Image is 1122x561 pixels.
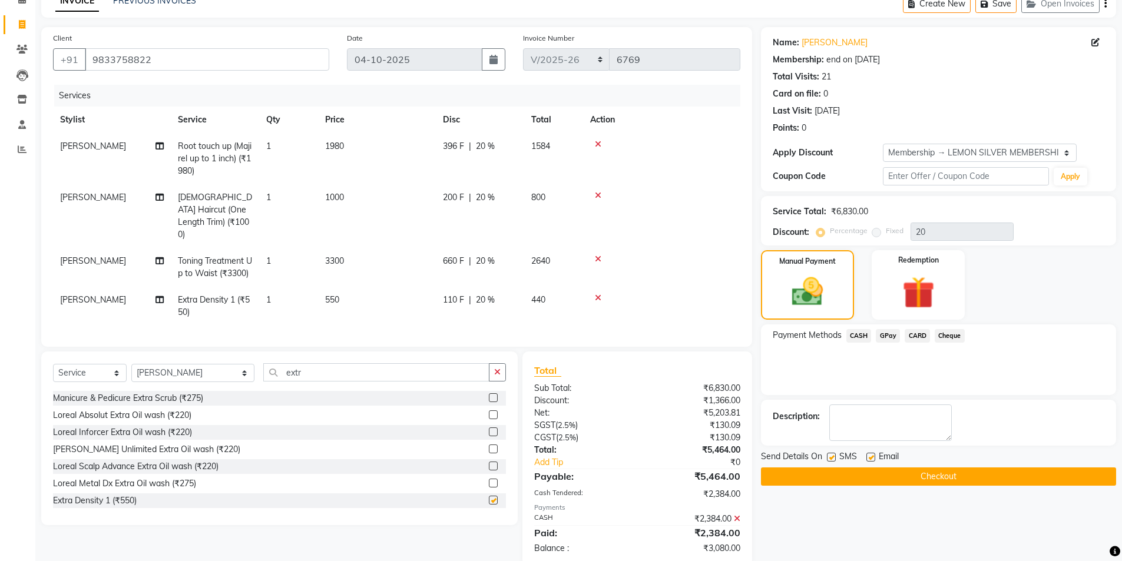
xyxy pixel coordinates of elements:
[637,407,749,419] div: ₹5,203.81
[779,256,836,267] label: Manual Payment
[879,450,899,465] span: Email
[558,420,575,430] span: 2.5%
[830,225,868,236] label: Percentage
[436,107,524,133] th: Disc
[53,409,191,421] div: Loreal Absolut Extra Oil wash (₹220)
[60,255,126,266] span: [PERSON_NAME]
[534,503,740,513] div: Payments
[525,419,637,431] div: ( )
[325,294,339,305] span: 550
[53,443,240,456] div: [PERSON_NAME] Unlimited Extra Oil wash (₹220)
[266,294,271,305] span: 1
[60,141,126,151] span: [PERSON_NAME]
[525,526,637,540] div: Paid:
[839,450,857,465] span: SMS
[761,467,1116,486] button: Checkout
[525,542,637,555] div: Balance :
[892,273,945,313] img: _gift.svg
[637,513,749,525] div: ₹2,384.00
[822,71,831,83] div: 21
[802,122,806,134] div: 0
[325,141,344,151] span: 1980
[171,107,259,133] th: Service
[525,407,637,419] div: Net:
[266,192,271,203] span: 1
[637,419,749,431] div: ₹130.09
[534,420,555,430] span: SGST
[476,140,495,152] span: 20 %
[60,192,126,203] span: [PERSON_NAME]
[523,33,574,44] label: Invoice Number
[637,542,749,555] div: ₹3,080.00
[905,329,930,343] span: CARD
[525,488,637,500] div: Cash Tendered:
[637,394,749,407] div: ₹1,366.00
[773,170,883,182] div: Coupon Code
[476,255,495,267] span: 20 %
[773,54,824,66] div: Membership:
[637,431,749,444] div: ₹130.09
[469,294,471,306] span: |
[469,140,471,152] span: |
[898,255,939,265] label: Redemption
[815,105,840,117] div: [DATE]
[53,33,72,44] label: Client
[53,460,219,473] div: Loreal Scalp Advance Extra Oil wash (₹220)
[846,329,872,343] span: CASH
[525,444,637,456] div: Total:
[53,107,171,133] th: Stylist
[476,294,495,306] span: 20 %
[826,54,880,66] div: end on [DATE]
[54,85,749,107] div: Services
[773,71,819,83] div: Total Visits:
[831,205,868,218] div: ₹6,830.00
[524,107,583,133] th: Total
[876,329,900,343] span: GPay
[469,191,471,204] span: |
[53,426,192,439] div: Loreal Inforcer Extra Oil wash (₹220)
[802,36,868,49] a: [PERSON_NAME]
[525,394,637,407] div: Discount:
[325,192,344,203] span: 1000
[525,431,637,444] div: ( )
[347,33,363,44] label: Date
[637,469,749,483] div: ₹5,464.00
[178,294,250,317] span: Extra Density 1 (₹550)
[1054,168,1087,185] button: Apply
[656,456,749,469] div: ₹0
[773,410,820,423] div: Description:
[531,141,550,151] span: 1584
[773,147,883,159] div: Apply Discount
[782,274,833,310] img: _cash.svg
[476,191,495,204] span: 20 %
[443,255,464,267] span: 660 F
[53,392,203,404] div: Manicure & Pedicure Extra Scrub (₹275)
[85,48,329,71] input: Search by Name/Mobile/Email/Code
[773,329,842,341] span: Payment Methods
[531,294,545,305] span: 440
[525,456,656,469] a: Add Tip
[178,255,252,278] span: Toning Treatment Up to Waist (₹3300)
[883,167,1049,185] input: Enter Offer / Coupon Code
[178,141,251,176] span: Root touch up (Majirel up to 1 inch) (₹1980)
[637,488,749,500] div: ₹2,384.00
[266,141,271,151] span: 1
[178,192,252,240] span: [DEMOGRAPHIC_DATA] Haircut (One Length Trim) (₹1000)
[443,294,464,306] span: 110 F
[525,382,637,394] div: Sub Total:
[443,191,464,204] span: 200 F
[60,294,126,305] span: [PERSON_NAME]
[266,255,271,266] span: 1
[761,450,822,465] span: Send Details On
[886,225,903,236] label: Fixed
[637,382,749,394] div: ₹6,830.00
[773,226,809,238] div: Discount:
[935,329,965,343] span: Cheque
[773,205,826,218] div: Service Total:
[259,107,318,133] th: Qty
[469,255,471,267] span: |
[558,433,576,442] span: 2.5%
[318,107,436,133] th: Price
[525,469,637,483] div: Payable:
[583,107,740,133] th: Action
